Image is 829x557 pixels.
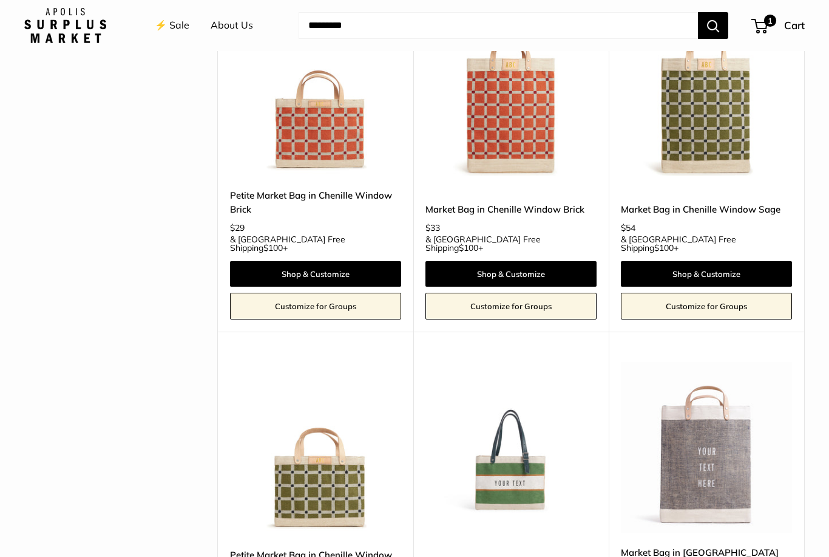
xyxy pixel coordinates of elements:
[621,5,792,176] a: Market Bag in Chenille Window SageMarket Bag in Chenille Window Sage
[621,202,792,216] a: Market Bag in Chenille Window Sage
[425,293,597,320] a: Customize for Groups
[425,261,597,287] a: Shop & Customize
[621,235,792,252] span: & [GEOGRAPHIC_DATA] Free Shipping +
[425,235,597,252] span: & [GEOGRAPHIC_DATA] Free Shipping +
[425,202,597,216] a: Market Bag in Chenille Window Brick
[211,16,253,35] a: About Us
[230,188,401,217] a: Petite Market Bag in Chenille Window Brick
[621,5,792,176] img: Market Bag in Chenille Window Sage
[698,12,728,39] button: Search
[425,362,597,533] img: description_Our very first Chenille-Jute Market bag
[230,5,401,176] img: Petite Market Bag in Chenille Window Brick
[299,12,698,39] input: Search...
[753,16,805,35] a: 1 Cart
[263,242,283,253] span: $100
[230,5,401,176] a: Petite Market Bag in Chenille Window BrickPetite Market Bag in Chenille Window Brick
[425,5,597,176] img: Market Bag in Chenille Window Brick
[621,222,635,233] span: $54
[784,19,805,32] span: Cart
[155,16,189,35] a: ⚡️ Sale
[459,242,478,253] span: $100
[764,15,776,27] span: 1
[230,235,401,252] span: & [GEOGRAPHIC_DATA] Free Shipping +
[24,8,106,43] img: Apolis: Surplus Market
[425,222,440,233] span: $33
[621,293,792,320] a: Customize for Groups
[425,362,597,533] a: description_Our very first Chenille-Jute Market bagdescription_Adjustable Handles for whatever mo...
[230,222,245,233] span: $29
[230,293,401,320] a: Customize for Groups
[621,362,792,533] img: description_Make it yours with personalized text
[230,261,401,287] a: Shop & Customize
[654,242,674,253] span: $100
[621,261,792,287] a: Shop & Customize
[230,362,401,533] a: Petite Market Bag in Chenille Window SagePetite Market Bag in Chenille Window Sage
[621,362,792,533] a: description_Make it yours with personalized textdescription_Our first every Chambray Jute bag...
[230,362,401,533] img: Petite Market Bag in Chenille Window Sage
[425,5,597,176] a: Market Bag in Chenille Window BrickMarket Bag in Chenille Window Brick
